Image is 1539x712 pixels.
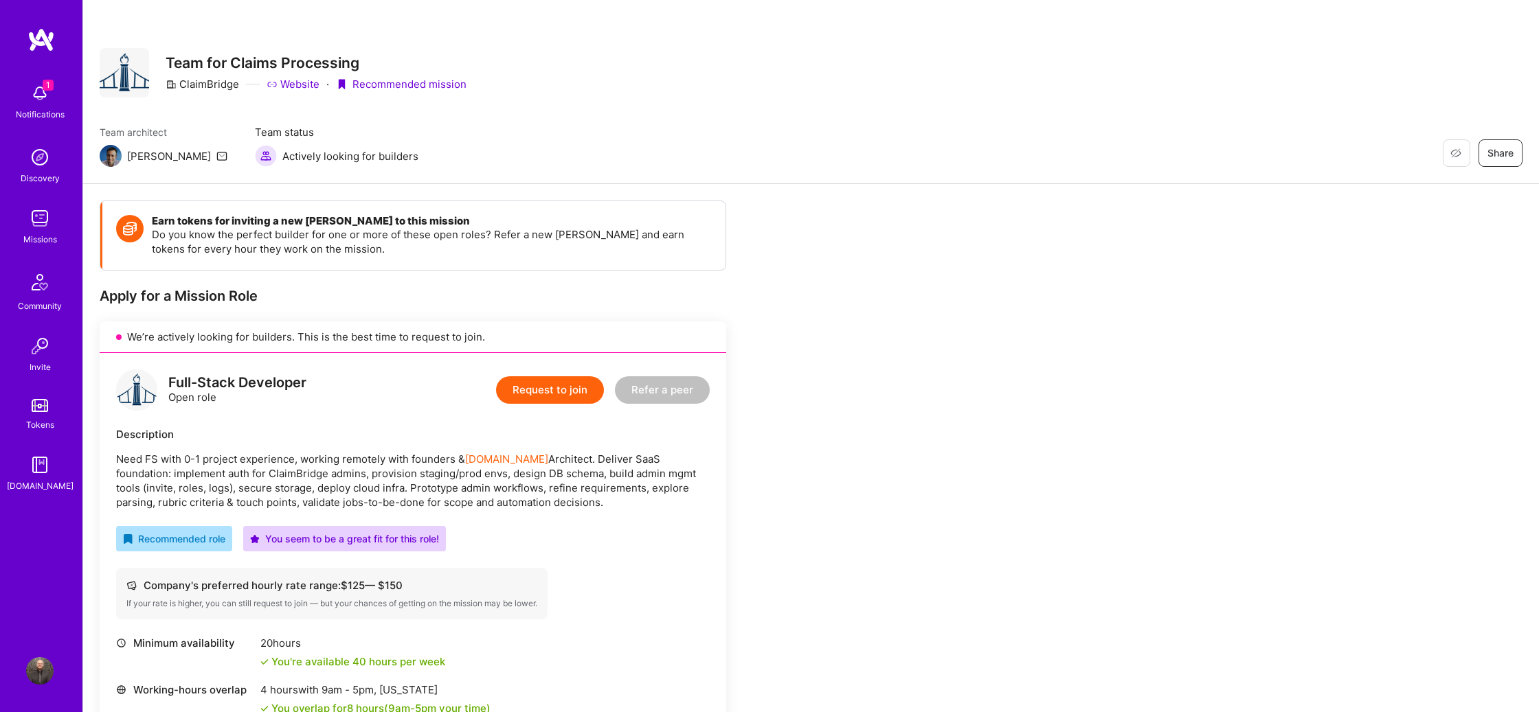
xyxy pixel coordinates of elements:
[166,79,177,90] i: icon CompanyGray
[26,451,54,479] img: guide book
[43,80,54,91] span: 1
[100,145,122,167] img: Team Architect
[260,682,491,697] div: 4 hours with [US_STATE]
[282,149,418,163] span: Actively looking for builders
[250,534,260,544] i: icon PurpleStar
[465,452,548,466] a: [DOMAIN_NAME]
[116,452,710,509] p: Need FS with 0-1 project experience, working remotely with founders & Architect. Deliver SaaS fou...
[326,77,329,91] div: ·
[26,205,54,232] img: teamwork
[26,80,54,107] img: bell
[166,77,239,91] div: ClaimBridge
[18,299,62,313] div: Community
[250,531,439,546] div: You seem to be a great fit for this role!
[100,287,726,305] div: Apply for a Mission Role
[30,360,51,374] div: Invite
[100,321,726,353] div: We’re actively looking for builders. This is the best time to request to join.
[336,77,467,91] div: Recommended mission
[168,376,306,390] div: Full-Stack Developer
[267,77,319,91] a: Website
[615,376,710,404] button: Refer a peer
[116,638,126,648] i: icon Clock
[23,657,57,685] a: User Avatar
[126,580,137,590] i: icon Cash
[26,332,54,360] img: Invite
[16,107,65,122] div: Notifications
[260,654,445,669] div: You're available 40 hours per week
[126,578,537,593] div: Company's preferred hourly rate range: $ 125 — $ 150
[127,149,211,163] div: [PERSON_NAME]
[168,376,306,404] div: Open role
[255,125,418,139] span: Team status
[496,376,604,404] button: Request to join
[1479,139,1523,167] button: Share
[123,534,133,544] i: icon RecommendedBadge
[152,215,712,227] h4: Earn tokens for inviting a new [PERSON_NAME] to this mission
[116,685,126,695] i: icon World
[152,227,712,256] p: Do you know the perfect builder for one or more of these open roles? Refer a new [PERSON_NAME] an...
[1487,146,1514,160] span: Share
[319,683,379,696] span: 9am - 5pm ,
[336,79,347,90] i: icon PurpleRibbon
[100,48,149,97] img: Company Logo
[23,232,57,246] div: Missions
[26,657,54,685] img: User Avatar
[100,125,227,139] span: Team architect
[260,658,269,666] i: icon Check
[123,531,225,546] div: Recommended role
[260,636,445,650] div: 20 hours
[23,266,56,299] img: Community
[116,682,254,697] div: Working-hours overlap
[216,150,227,161] i: icon Mail
[1450,148,1461,159] i: icon EyeClosed
[21,171,60,185] div: Discovery
[26,143,54,171] img: discovery
[116,215,144,242] img: Token icon
[116,369,157,411] img: logo
[32,399,48,412] img: tokens
[116,636,254,650] div: Minimum availability
[166,54,467,71] h3: Team for Claims Processing
[255,145,277,167] img: Actively looking for builders
[7,479,74,493] div: [DOMAIN_NAME]
[126,598,537,609] div: If your rate is higher, you can still request to join — but your chances of getting on the missio...
[27,27,55,52] img: logo
[26,417,54,432] div: Tokens
[116,427,710,441] div: Description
